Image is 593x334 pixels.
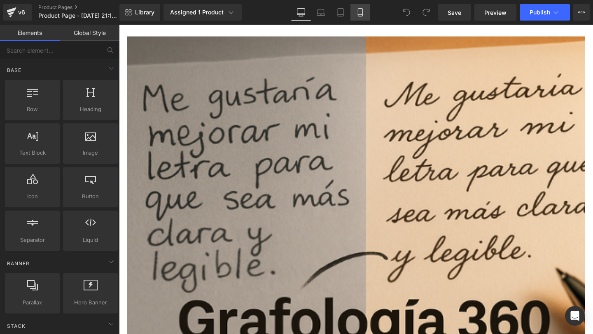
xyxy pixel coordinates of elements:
button: More [573,4,590,21]
span: Product Page - [DATE] 21:18:06 [38,12,117,19]
span: Row [7,105,57,114]
span: Stack [6,322,26,330]
button: Publish [520,4,570,21]
span: Banner [6,260,30,267]
span: Library [135,9,154,16]
button: Redo [418,4,434,21]
span: Separator [7,236,57,244]
div: Open Intercom Messenger [565,306,585,326]
span: Hero Banner [65,298,115,307]
span: Heading [65,105,115,114]
span: Text Block [7,148,57,157]
span: Publish [530,9,550,16]
span: Save [448,8,461,17]
a: Preview [474,4,516,21]
a: Global Style [60,25,119,41]
a: v6 [3,4,32,21]
div: v6 [16,7,27,18]
a: Mobile [350,4,370,21]
span: Liquid [65,236,115,244]
button: Undo [398,4,415,21]
a: New Library [119,4,160,21]
a: Laptop [311,4,331,21]
a: Product Pages [38,4,133,11]
span: Base [6,66,22,74]
div: Assigned 1 Product [170,8,235,16]
span: Button [65,192,115,201]
span: Preview [484,8,507,17]
span: Parallax [7,298,57,307]
a: Tablet [331,4,350,21]
a: Desktop [291,4,311,21]
span: Icon [7,192,57,201]
span: Image [65,148,115,157]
